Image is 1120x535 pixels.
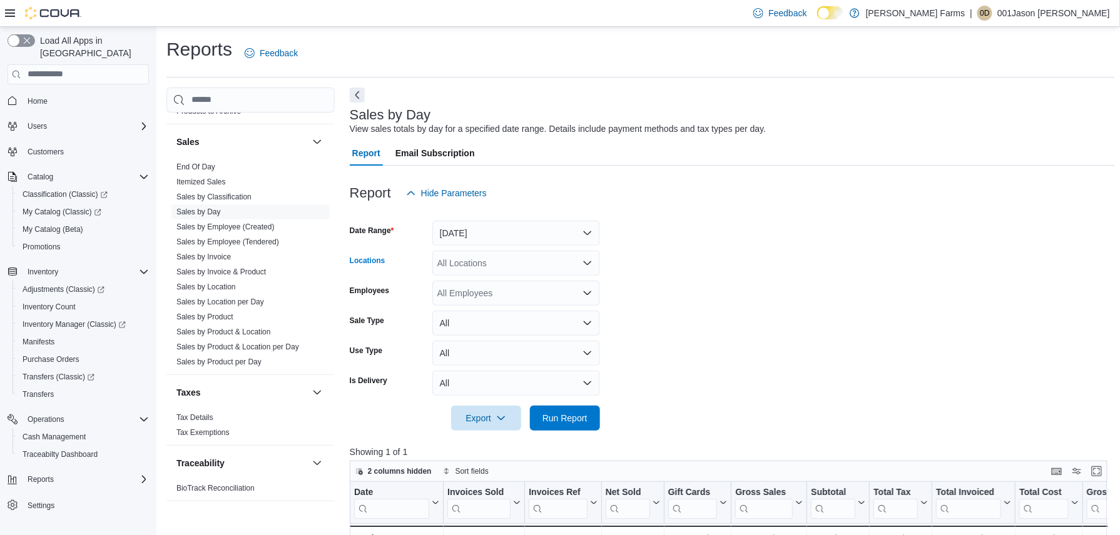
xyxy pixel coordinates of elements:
span: Reports [23,472,149,487]
button: Operations [3,411,154,428]
button: Subtotal [811,486,865,518]
div: Total Invoiced [936,486,1001,518]
span: Sales by Invoice & Product [176,267,266,277]
p: [PERSON_NAME] Farms [866,6,965,21]
div: Net Sold [605,486,649,518]
button: Run Report [530,406,600,431]
h3: Traceability [176,457,225,469]
span: Sales by Product [176,312,233,322]
a: Sales by Day [176,207,221,216]
div: Invoices Ref [529,486,587,498]
span: Tax Details [176,412,213,422]
a: Sales by Invoice & Product [176,267,266,276]
button: Enter fullscreen [1089,464,1104,479]
span: Sales by Employee (Tendered) [176,237,279,247]
span: My Catalog (Beta) [23,224,83,234]
a: Classification (Classic) [13,186,154,203]
button: Traceability [310,456,325,471]
h3: Sales by Day [350,107,431,122]
p: Showing 1 of 1 [350,446,1116,458]
a: Settings [23,498,59,513]
button: My Catalog (Beta) [13,221,154,238]
span: Inventory [28,267,58,277]
span: Users [28,121,47,131]
a: Classification (Classic) [18,187,113,202]
span: Email Subscription [395,141,475,166]
button: Keyboard shortcuts [1049,464,1064,479]
button: Home [3,92,154,110]
a: Purchase Orders [18,352,84,367]
a: Inventory Count [18,299,81,314]
h3: Sales [176,136,200,148]
span: Customers [28,147,64,157]
button: 2 columns hidden [350,464,437,479]
div: 001Jason Downing [977,6,992,21]
button: Export [451,406,521,431]
span: Transfers (Classic) [23,372,94,382]
button: All [432,371,600,396]
span: Classification (Classic) [23,189,108,199]
div: Gift Cards [668,486,717,498]
span: Home [28,96,48,106]
span: Transfers [23,389,54,399]
button: All [432,341,600,366]
span: Customers [23,144,149,159]
span: Purchase Orders [23,354,79,364]
a: Feedback [240,41,303,66]
button: Cash Management [13,428,154,446]
button: Invoices Ref [529,486,597,518]
div: Net Sold [605,486,649,498]
label: Use Type [350,346,382,356]
span: Operations [23,412,149,427]
a: Sales by Product [176,312,233,321]
button: Catalog [3,168,154,186]
a: My Catalog (Classic) [13,203,154,221]
a: Sales by Employee (Created) [176,222,275,231]
span: Catalog [23,169,149,184]
div: Total Cost [1019,486,1068,518]
a: Sales by Product per Day [176,357,262,366]
a: Tax Exemptions [176,428,230,437]
a: Sales by Product & Location [176,327,271,336]
a: Traceabilty Dashboard [18,447,103,462]
div: Invoices Sold [447,486,511,498]
span: Classification (Classic) [18,187,149,202]
a: Sales by Location per Day [176,297,264,306]
a: My Catalog (Classic) [18,204,106,219]
button: Users [3,117,154,135]
a: End Of Day [176,162,215,171]
span: Adjustments (Classic) [18,282,149,297]
span: Sales by Product & Location [176,327,271,337]
img: Cova [25,7,81,19]
button: Open list of options [583,258,593,268]
span: Run Report [542,412,588,424]
span: 2 columns hidden [368,466,432,476]
div: Total Cost [1019,486,1068,498]
span: Transfers (Classic) [18,369,149,384]
div: Gross Sales [735,486,793,498]
button: Inventory [3,263,154,281]
button: Total Tax [873,486,928,518]
span: Itemized Sales [176,177,226,187]
a: Cash Management [18,429,91,444]
span: 0D [980,6,990,21]
button: Sales [310,134,325,149]
a: Sales by Invoice [176,252,231,261]
span: Inventory Count [18,299,149,314]
button: Promotions [13,238,154,256]
div: Traceability [166,481,335,501]
span: Inventory Count [23,302,76,312]
span: Report [352,141,380,166]
button: Gross Sales [735,486,803,518]
button: Manifests [13,333,154,351]
button: Taxes [310,385,325,400]
a: Itemized Sales [176,177,226,186]
span: Manifests [23,337,54,347]
span: Feedback [260,47,298,59]
div: Total Tax [873,486,918,498]
label: Employees [350,286,389,296]
button: Operations [23,412,69,427]
button: Purchase Orders [13,351,154,368]
span: Sales by Location per Day [176,297,264,307]
span: Operations [28,414,64,424]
